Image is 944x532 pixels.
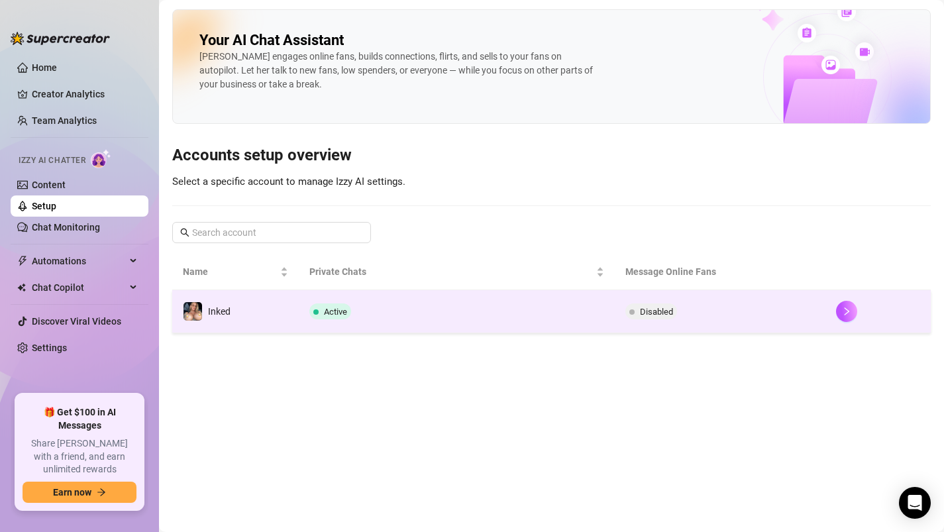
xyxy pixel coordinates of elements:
a: Settings [32,343,67,353]
a: Chat Monitoring [32,222,100,233]
div: [PERSON_NAME] engages online fans, builds connections, flirts, and sells to your fans on autopilo... [199,50,597,91]
a: Discover Viral Videos [32,316,121,327]
img: logo-BBDzfeDw.svg [11,32,110,45]
span: arrow-right [97,488,106,497]
div: Open Intercom Messenger [899,487,931,519]
span: Izzy AI Chatter [19,154,85,167]
span: Inked [208,306,231,317]
a: Creator Analytics [32,83,138,105]
span: Chat Copilot [32,277,126,298]
span: right [842,307,851,316]
th: Name [172,254,299,290]
th: Private Chats [299,254,615,290]
img: Inked [184,302,202,321]
span: Active [324,307,347,317]
span: Disabled [640,307,673,317]
h3: Accounts setup overview [172,145,931,166]
th: Message Online Fans [615,254,825,290]
span: Share [PERSON_NAME] with a friend, and earn unlimited rewards [23,437,136,476]
span: thunderbolt [17,256,28,266]
img: Chat Copilot [17,283,26,292]
span: Automations [32,250,126,272]
span: search [180,228,189,237]
a: Team Analytics [32,115,97,126]
input: Search account [192,225,352,240]
button: Earn nowarrow-right [23,482,136,503]
a: Home [32,62,57,73]
h2: Your AI Chat Assistant [199,31,344,50]
span: Select a specific account to manage Izzy AI settings. [172,176,405,187]
span: 🎁 Get $100 in AI Messages [23,406,136,432]
img: AI Chatter [91,149,111,168]
span: Earn now [53,487,91,498]
button: right [836,301,857,322]
span: Name [183,264,278,279]
a: Setup [32,201,56,211]
a: Content [32,180,66,190]
span: Private Chats [309,264,594,279]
